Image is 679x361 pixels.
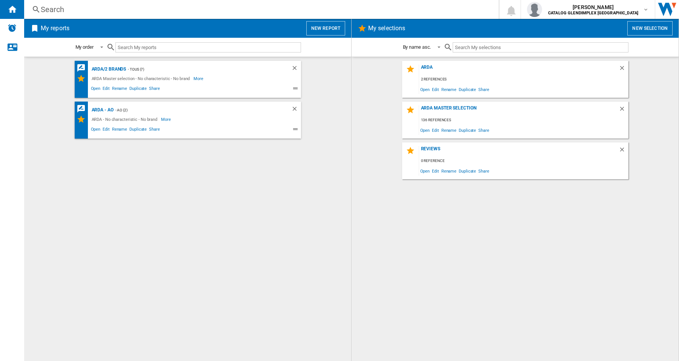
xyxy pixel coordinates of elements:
[627,21,673,35] button: New selection
[619,146,628,156] div: Delete
[403,44,431,50] div: By name asc.
[367,21,407,35] h2: My selections
[148,85,161,94] span: Share
[453,42,628,52] input: Search My selections
[458,84,477,94] span: Duplicate
[431,125,440,135] span: Edit
[419,84,431,94] span: Open
[291,105,301,115] div: Delete
[77,63,90,73] div: REVIEWS Matrix
[419,156,628,166] div: 0 reference
[419,116,628,125] div: 136 references
[548,3,638,11] span: [PERSON_NAME]
[111,126,128,135] span: Rename
[128,85,148,94] span: Duplicate
[111,85,128,94] span: Rename
[306,21,345,35] button: New report
[148,126,161,135] span: Share
[440,84,458,94] span: Rename
[194,74,204,83] span: More
[431,166,440,176] span: Edit
[161,115,172,124] span: More
[619,65,628,75] div: Delete
[419,125,431,135] span: Open
[90,74,194,83] div: ARDA Master selection - No characteristic - No brand
[458,166,477,176] span: Duplicate
[477,166,490,176] span: Share
[90,115,161,124] div: ARDA - No characteristic - No brand
[548,11,638,15] b: CATALOG GLENDIMPLEX [GEOGRAPHIC_DATA]
[115,42,301,52] input: Search My reports
[477,125,490,135] span: Share
[527,2,542,17] img: profile.jpg
[90,126,102,135] span: Open
[8,23,17,32] img: alerts-logo.svg
[41,4,479,15] div: Search
[77,104,90,114] div: REVIEWS Matrix
[101,85,111,94] span: Edit
[619,105,628,116] div: Delete
[101,126,111,135] span: Edit
[90,105,114,115] div: ARDA - AO
[419,146,619,156] div: Reviews
[458,125,477,135] span: Duplicate
[291,65,301,74] div: Delete
[77,74,90,83] div: My Selections
[419,65,619,75] div: ARDA
[90,85,102,94] span: Open
[75,44,94,50] div: My order
[39,21,71,35] h2: My reports
[440,125,458,135] span: Rename
[419,166,431,176] span: Open
[419,75,628,84] div: 2 references
[128,126,148,135] span: Duplicate
[126,65,276,74] div: - TOUS (7)
[114,105,276,115] div: - AO (2)
[419,105,619,116] div: ARDA Master selection
[77,115,90,124] div: My Selections
[477,84,490,94] span: Share
[431,84,440,94] span: Edit
[440,166,458,176] span: Rename
[90,65,126,74] div: ARDA/2 brands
